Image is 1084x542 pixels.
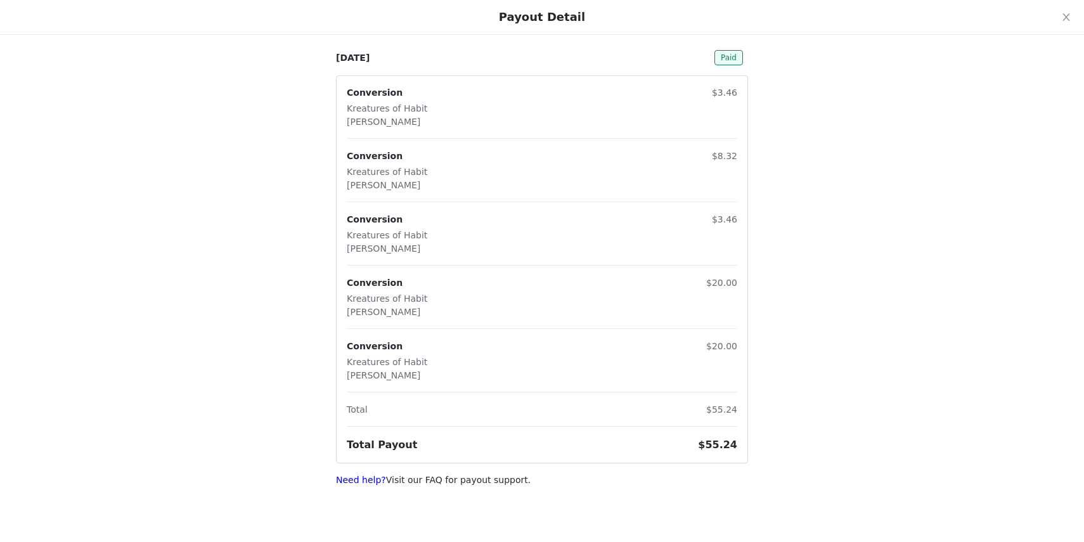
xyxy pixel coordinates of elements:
[347,369,427,382] p: [PERSON_NAME]
[714,50,743,65] span: Paid
[1061,12,1071,22] i: icon: close
[347,115,427,129] p: [PERSON_NAME]
[347,292,427,306] p: Kreatures of Habit
[706,278,737,288] span: $20.00
[336,474,748,487] p: Visit our FAQ for payout support.
[499,10,585,24] div: Payout Detail
[712,87,737,98] span: $3.46
[347,102,427,115] p: Kreatures of Habit
[347,179,427,192] p: [PERSON_NAME]
[347,86,427,100] p: Conversion
[347,165,427,179] p: Kreatures of Habit
[698,439,737,451] span: $55.24
[712,214,737,224] span: $3.46
[336,51,370,65] p: [DATE]
[336,475,386,485] a: Need help?
[347,276,427,290] p: Conversion
[347,340,427,353] p: Conversion
[347,306,427,319] p: [PERSON_NAME]
[347,213,427,226] p: Conversion
[347,437,417,453] h3: Total Payout
[347,403,368,416] p: Total
[347,356,427,369] p: Kreatures of Habit
[712,151,737,161] span: $8.32
[347,242,427,255] p: [PERSON_NAME]
[347,150,427,163] p: Conversion
[706,341,737,351] span: $20.00
[706,404,737,415] span: $55.24
[347,229,427,242] p: Kreatures of Habit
